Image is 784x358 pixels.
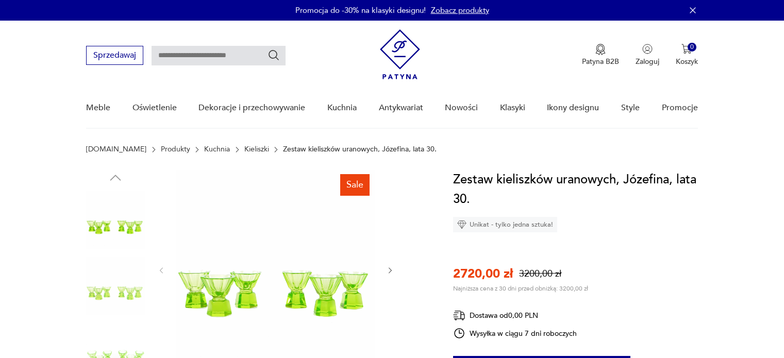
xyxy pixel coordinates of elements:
div: 0 [688,43,696,52]
a: Kuchnia [327,88,357,128]
p: Koszyk [676,57,698,66]
button: Szukaj [268,49,280,61]
a: Kuchnia [204,145,230,154]
div: Sale [340,174,370,196]
div: Wysyłka w ciągu 7 dni roboczych [453,327,577,339]
p: Zaloguj [636,57,659,66]
a: Promocje [662,88,698,128]
div: Unikat - tylko jedna sztuka! [453,217,557,232]
button: 0Koszyk [676,44,698,66]
img: Patyna - sklep z meblami i dekoracjami vintage [380,29,420,79]
a: Oświetlenie [132,88,177,128]
a: [DOMAIN_NAME] [86,145,146,154]
img: Ikona dostawy [453,309,465,322]
button: Zaloguj [636,44,659,66]
img: Zdjęcie produktu Zestaw kieliszków uranowych, Józefina, lata 30. [86,257,145,315]
a: Meble [86,88,110,128]
a: Ikony designu [547,88,599,128]
img: Ikona koszyka [681,44,692,54]
p: Promocja do -30% na klasyki designu! [295,5,426,15]
p: Patyna B2B [582,57,619,66]
a: Antykwariat [379,88,423,128]
p: Najniższa cena z 30 dni przed obniżką: 3200,00 zł [453,284,588,293]
img: Ikonka użytkownika [642,44,653,54]
img: Ikona diamentu [457,220,466,229]
img: Ikona medalu [595,44,606,55]
a: Style [621,88,640,128]
a: Klasyki [500,88,525,128]
a: Zobacz produkty [431,5,489,15]
a: Kieliszki [244,145,269,154]
a: Nowości [445,88,478,128]
button: Sprzedawaj [86,46,143,65]
p: Zestaw kieliszków uranowych, Józefina, lata 30. [283,145,437,154]
p: 3200,00 zł [519,267,561,280]
div: Dostawa od 0,00 PLN [453,309,577,322]
a: Produkty [161,145,190,154]
h1: Zestaw kieliszków uranowych, Józefina, lata 30. [453,170,698,209]
p: 2720,00 zł [453,265,513,282]
img: Zdjęcie produktu Zestaw kieliszków uranowych, Józefina, lata 30. [86,191,145,249]
button: Patyna B2B [582,44,619,66]
a: Sprzedawaj [86,53,143,60]
a: Ikona medaluPatyna B2B [582,44,619,66]
a: Dekoracje i przechowywanie [198,88,305,128]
